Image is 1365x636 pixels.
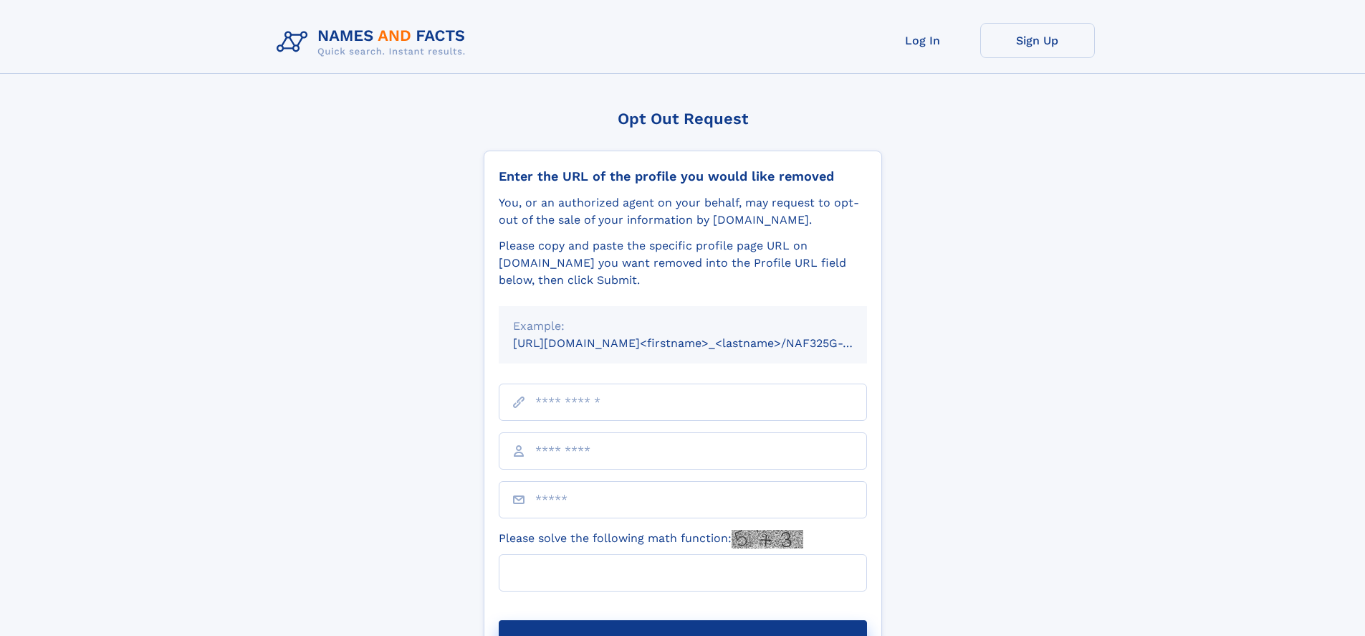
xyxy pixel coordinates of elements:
[980,23,1095,58] a: Sign Up
[271,23,477,62] img: Logo Names and Facts
[513,336,894,350] small: [URL][DOMAIN_NAME]<firstname>_<lastname>/NAF325G-xxxxxxxx
[499,530,803,549] label: Please solve the following math function:
[499,194,867,229] div: You, or an authorized agent on your behalf, may request to opt-out of the sale of your informatio...
[866,23,980,58] a: Log In
[513,318,853,335] div: Example:
[484,110,882,128] div: Opt Out Request
[499,237,867,289] div: Please copy and paste the specific profile page URL on [DOMAIN_NAME] you want removed into the Pr...
[499,169,867,184] div: Enter the URL of the profile you would like removed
